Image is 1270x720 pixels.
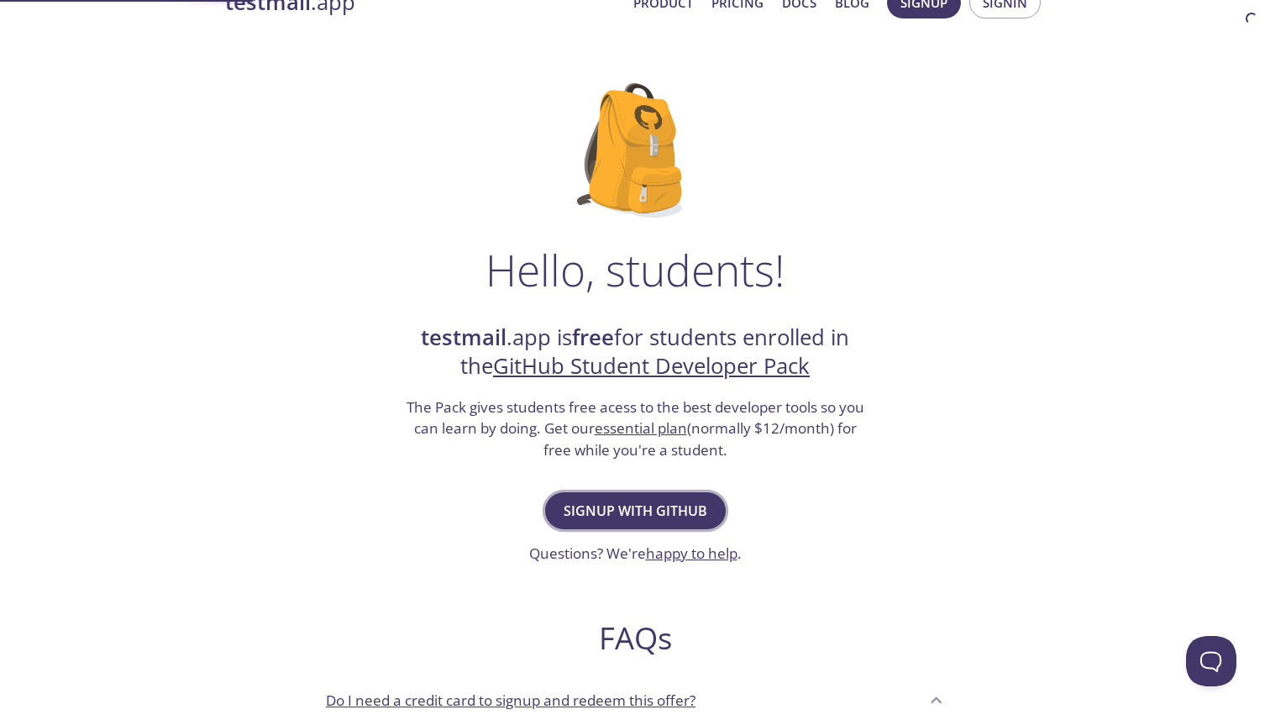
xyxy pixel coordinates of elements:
[485,244,785,295] h1: Hello, students!
[1186,636,1236,686] iframe: Help Scout Beacon - Open
[326,690,695,712] p: Do I need a credit card to signup and redeem this offer?
[564,499,707,523] span: Signup with GitHub
[421,323,506,352] strong: testmail
[312,619,958,657] h2: FAQs
[572,323,614,352] strong: free
[404,397,866,461] h3: The Pack gives students free acess to the best developer tools so you can learn by doing. Get our...
[646,544,737,563] a: happy to help
[577,83,694,218] img: github-student-backpack.png
[404,323,866,381] h2: .app is for students enrolled in the
[545,492,726,529] button: Signup with GitHub
[595,418,687,438] a: essential plan
[529,543,742,565] h3: Questions? We're .
[493,351,810,381] a: GitHub Student Developer Pack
